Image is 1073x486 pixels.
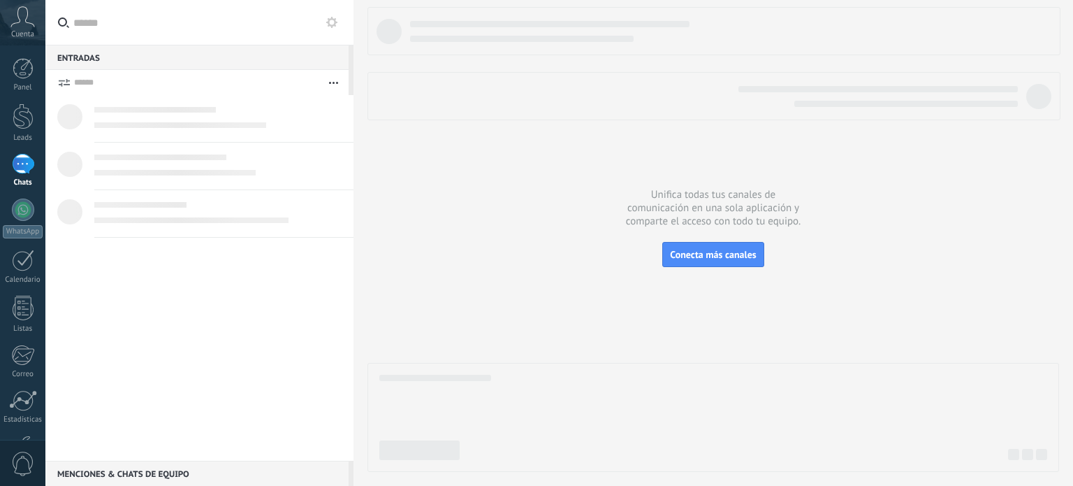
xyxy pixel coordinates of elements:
span: Conecta más canales [670,248,756,261]
div: Correo [3,370,43,379]
div: Estadísticas [3,415,43,424]
span: Cuenta [11,30,34,39]
div: Chats [3,178,43,187]
div: Menciones & Chats de equipo [45,461,349,486]
div: Entradas [45,45,349,70]
button: Conecta más canales [662,242,764,267]
div: Panel [3,83,43,92]
div: Calendario [3,276,43,285]
div: Listas [3,324,43,334]
div: Leads [3,134,43,143]
div: WhatsApp [3,225,43,238]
